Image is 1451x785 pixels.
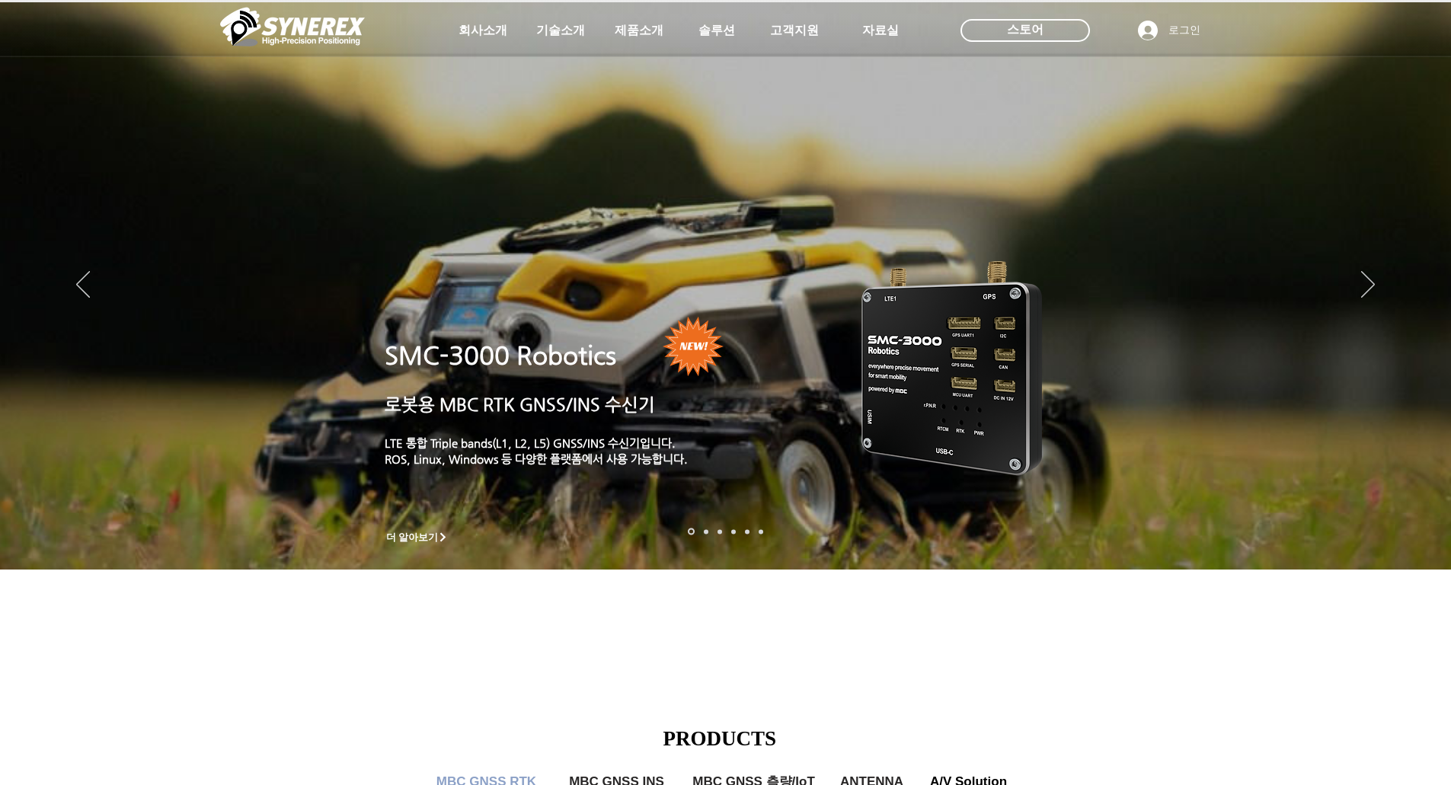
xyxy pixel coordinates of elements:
a: LTE 통합 Triple bands(L1, L2, L5) GNSS/INS 수신기입니다. [385,436,676,449]
span: 자료실 [862,23,899,39]
span: 회사소개 [459,23,507,39]
span: 제품소개 [615,23,663,39]
a: 정밀농업 [759,529,763,534]
a: 자료실 [842,15,919,46]
a: 로봇용 MBC RTK GNSS/INS 수신기 [385,394,655,414]
span: PRODUCTS [663,727,777,750]
a: ROS, Linux, Windows 등 다양한 플랫폼에서 사용 가능합니다. [385,452,688,465]
a: 자율주행 [731,529,736,534]
span: 고객지원 [770,23,819,39]
a: SMC-3000 Robotics [385,341,616,370]
button: 로그인 [1127,16,1211,45]
a: 더 알아보기 [379,528,455,547]
a: 회사소개 [445,15,521,46]
a: 로봇- SMC 2000 [688,528,695,535]
button: 다음 [1361,271,1375,300]
button: 이전 [76,271,90,300]
img: KakaoTalk_20241224_155801212.png [840,238,1065,493]
img: 씨너렉스_White_simbol_대지 1.png [220,4,365,49]
span: 솔루션 [698,23,735,39]
div: 스토어 [960,19,1090,42]
a: 측량 IoT [718,529,722,534]
span: 스토어 [1007,21,1044,38]
a: 솔루션 [679,15,755,46]
a: 기술소개 [523,15,599,46]
a: 고객지원 [756,15,833,46]
a: 로봇 [745,529,749,534]
span: 더 알아보기 [386,531,439,544]
span: 로그인 [1163,23,1206,38]
a: 제품소개 [601,15,677,46]
nav: 슬라이드 [683,528,768,535]
a: 드론 8 - SMC 2000 [704,529,708,534]
span: 기술소개 [536,23,585,39]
